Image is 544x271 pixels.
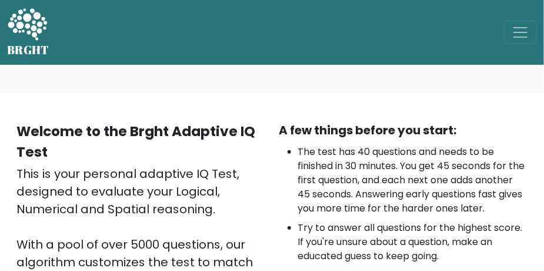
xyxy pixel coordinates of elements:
li: The test has 40 questions and needs to be finished in 30 minutes. You get 45 seconds for the firs... [298,145,528,216]
a: BRGHT [7,5,49,60]
li: Try to answer all questions for the highest score. If you're unsure about a question, make an edu... [298,221,528,263]
b: Welcome to the Brght Adaptive IQ Test [16,122,255,161]
h5: BRGHT [7,43,49,57]
button: Toggle navigation [504,21,537,44]
div: A few things before you start: [279,121,528,139]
